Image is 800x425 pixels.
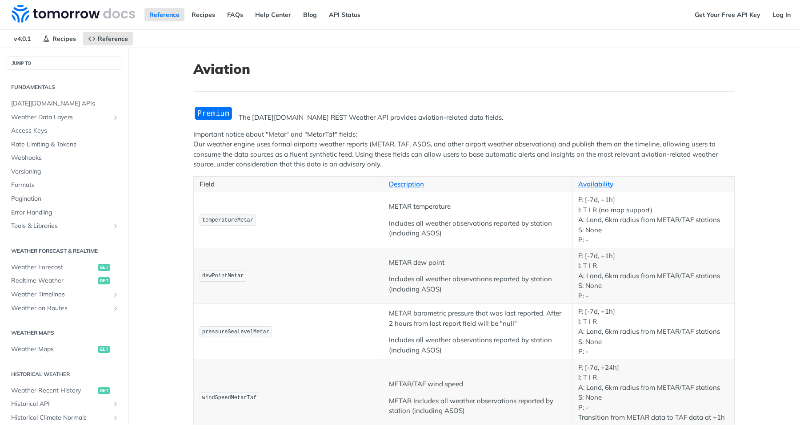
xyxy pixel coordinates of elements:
span: get [98,264,110,271]
p: Includes all weather observations reported by station (including ASOS) [389,219,566,239]
a: Recipes [38,32,81,45]
a: Log In [768,8,796,21]
button: Show subpages for Weather Timelines [112,291,119,298]
a: Weather on RoutesShow subpages for Weather on Routes [7,302,121,315]
a: Weather Mapsget [7,343,121,356]
p: Includes all weather observations reported by station (including ASOS) [389,335,566,355]
button: Show subpages for Historical Climate Normals [112,414,119,421]
p: F: [-7d, +1h] I: T I R A: Land, 6km radius from METAR/TAF stations S: None P: - [578,251,728,301]
a: Weather Data LayersShow subpages for Weather Data Layers [7,111,121,124]
p: F: [-7d, +1h] I: T I R (no map support) A: Land, 6km radius from METAR/TAF stations S: None P: - [578,195,728,245]
code: dewPointMetar [200,271,246,282]
code: windSpeedMetarTaf [200,392,259,403]
img: Tomorrow.io Weather API Docs [12,5,135,23]
h2: Fundamentals [7,83,121,91]
span: Pagination [11,194,119,203]
span: [DATE][DOMAIN_NAME] APIs [11,99,119,108]
button: Show subpages for Tools & Libraries [112,223,119,230]
span: get [98,346,110,353]
a: Weather TimelinesShow subpages for Weather Timelines [7,288,121,301]
a: Webhooks [7,151,121,165]
p: Important notice about "Metar" and "MetarTaf" fields: Our weather engine uses formal airports wea... [193,130,735,170]
p: METAR Includes all weather observations reported by station (including ASOS) [389,396,566,416]
p: The [DATE][DOMAIN_NAME] REST Weather API provides aviation-related data fields. [193,113,735,123]
code: pressureSeaLevelMetar [200,326,272,337]
a: Reference [83,32,133,45]
span: Weather Recent History [11,386,96,395]
a: Description [389,180,424,188]
p: Includes all weather observations reported by station (including ASOS) [389,274,566,294]
a: Help Center [250,8,296,21]
span: Versioning [11,167,119,176]
a: Pagination [7,192,121,206]
a: Get Your Free API Key [690,8,765,21]
a: Tools & LibrariesShow subpages for Tools & Libraries [7,219,121,233]
span: Tools & Libraries [11,222,110,231]
span: Historical API [11,400,110,409]
span: Recipes [52,35,76,43]
a: [DATE][DOMAIN_NAME] APIs [7,97,121,110]
p: METAR dew point [389,258,566,268]
button: Show subpages for Weather on Routes [112,305,119,312]
a: API Status [324,8,365,21]
span: Error Handling [11,208,119,217]
span: Weather Data Layers [11,113,110,122]
span: v4.0.1 [9,32,36,45]
h2: Weather Forecast & realtime [7,247,121,255]
p: Field [200,179,377,190]
a: Weather Forecastget [7,261,121,274]
h1: Aviation [193,61,735,77]
span: Historical Climate Normals [11,413,110,422]
span: Realtime Weather [11,276,96,285]
a: Rate Limiting & Tokens [7,138,121,151]
button: JUMP TO [7,57,121,70]
span: Weather Timelines [11,290,110,299]
span: Weather on Routes [11,304,110,313]
span: get [98,387,110,394]
a: Realtime Weatherget [7,274,121,287]
a: Weather Recent Historyget [7,384,121,397]
a: Recipes [187,8,220,21]
h2: Historical Weather [7,370,121,378]
button: Show subpages for Historical API [112,401,119,408]
p: METAR barometric pressure that was last reported. After 2 hours from last report field will be "n... [389,308,566,328]
a: Access Keys [7,124,121,138]
a: Versioning [7,165,121,178]
button: Show subpages for Weather Data Layers [112,114,119,121]
span: Rate Limiting & Tokens [11,140,119,149]
p: F: [-7d, +1h] I: T I R A: Land, 6km radius from METAR/TAF stations S: None P: - [578,307,728,357]
span: Webhooks [11,154,119,162]
a: Historical Climate NormalsShow subpages for Historical Climate Normals [7,411,121,425]
span: Access Keys [11,126,119,135]
p: METAR/TAF wind speed [389,379,566,389]
span: Formats [11,181,119,190]
a: FAQs [222,8,248,21]
a: Error Handling [7,206,121,219]
span: Weather Maps [11,345,96,354]
a: Reference [144,8,184,21]
a: Blog [298,8,322,21]
p: METAR temperature [389,202,566,212]
code: temperatureMetar [200,215,256,226]
span: get [98,277,110,284]
span: Reference [98,35,128,43]
a: Formats [7,178,121,192]
span: Weather Forecast [11,263,96,272]
a: Historical APIShow subpages for Historical API [7,397,121,411]
h2: Weather Maps [7,329,121,337]
a: Availability [578,180,613,188]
